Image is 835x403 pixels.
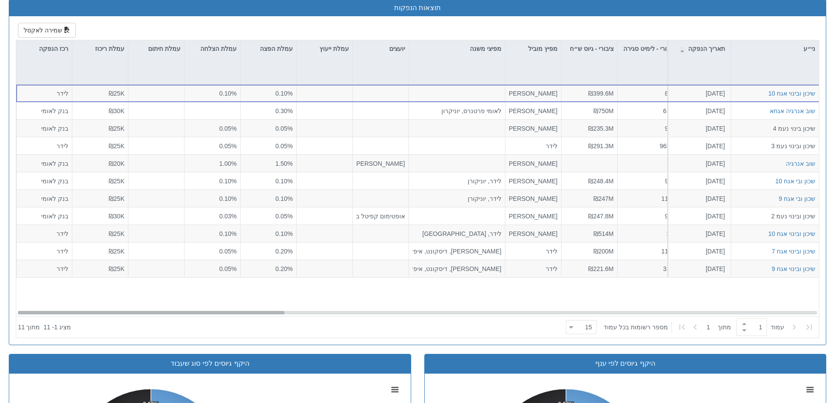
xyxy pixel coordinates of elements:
div: [DATE] [671,212,725,221]
div: 0.05% [244,142,293,150]
button: שכון ובי אגח 9 [779,194,815,203]
div: לידר, יוניקורן [412,177,501,185]
div: 941 [621,124,675,133]
span: ₪291.3M [588,143,614,150]
span: ₪30K [109,213,124,220]
span: ₪25K [109,248,124,255]
div: 0.10% [244,89,293,98]
div: 0.05% [188,264,237,273]
div: לידר, [GEOGRAPHIC_DATA] [412,229,501,238]
div: 938 [621,177,675,185]
div: עמלת ריכוז [72,40,128,57]
div: ציבורי - גיוס ש״ח [561,40,617,67]
div: 15 [585,323,596,332]
div: בנק לאומי [20,124,68,133]
span: ₪30K [109,107,124,114]
button: שיכון ובינוי אגח 9 [772,264,815,273]
button: שוב אנרגיה אגחא [770,107,815,115]
span: ‏מספר רשומות בכל עמוד [604,323,668,332]
span: 1 [707,323,718,332]
span: ₪25K [109,195,124,202]
div: בנק לאומי [20,212,68,221]
div: 0.20% [244,247,293,256]
div: 0.30% [244,107,293,115]
div: 1.00% [188,159,237,168]
div: שיכון ובינוי נעמ 3 [735,142,815,150]
div: 0.10% [188,89,237,98]
div: לידר [20,247,68,256]
div: אופטימום קפיטל בע"מ [356,212,405,221]
div: בנק לאומי [20,159,68,168]
div: [PERSON_NAME], לידר [509,89,558,98]
div: 991 [621,212,675,221]
div: בנק לאומי [20,194,68,203]
span: ₪20K [109,160,124,167]
span: ₪200M [593,248,614,255]
div: שיכון ובינוי אגח 10 [768,229,815,238]
div: [PERSON_NAME] [509,229,558,238]
div: בנק לאומי [20,107,68,115]
div: 1154 [621,194,675,203]
button: שיכון ובינוי אגח 10 [768,89,815,98]
div: עמלת ייעוץ [297,40,352,57]
button: שכון ובי אגח 10 [775,177,815,185]
div: שוב אנרגיה [786,159,815,168]
div: 1.50% [244,159,293,168]
div: היקף גיוסים לפי ענף [431,359,820,369]
div: [DATE] [671,247,725,256]
span: ₪25K [109,143,124,150]
div: [PERSON_NAME] [509,194,558,203]
div: מפיץ מוביל [505,40,561,57]
div: לידר, יוניקורן [412,194,501,203]
div: לידר [20,89,68,98]
div: שיכון ובינוי נעמ 2 [735,212,815,221]
div: [PERSON_NAME] [509,124,558,133]
span: ₪248.4M [588,178,614,185]
div: תאריך הנפקה [668,40,731,57]
div: לידר [509,142,558,150]
div: 0.10% [244,194,293,203]
h3: תוצאות הנפקות [16,4,819,12]
div: [PERSON_NAME], דיסקונט, איפקס, אלפא ביתא [412,264,501,273]
div: לאומי פרטנרס, יוניקרון [412,107,501,115]
span: ₪25K [109,230,124,237]
div: [PERSON_NAME] [509,107,558,115]
div: 889 [621,89,675,98]
div: [DATE] [671,107,725,115]
div: [PERSON_NAME] [509,177,558,185]
div: [PERSON_NAME] [509,159,558,168]
div: עמלת הפצה [241,40,296,57]
span: ₪514M [593,230,614,237]
div: 0.10% [244,177,293,185]
div: 0.10% [188,229,237,238]
div: ‏ מתוך [562,317,817,337]
div: [DATE] [671,89,725,98]
div: 0.20% [244,264,293,273]
div: [PERSON_NAME] [509,212,558,221]
div: עמלת הצלחה [185,40,240,57]
div: לידר [20,229,68,238]
div: [PERSON_NAME], דיסקונט, איפקס, אלפא ביתא [412,247,501,256]
div: [DATE] [671,229,725,238]
div: 0.05% [244,124,293,133]
div: ני״ע [731,40,819,57]
div: לידר [509,247,558,256]
div: שיכון בינוי נעמ 4 [735,124,815,133]
span: ₪750M [593,107,614,114]
div: 963.5 [621,142,675,150]
span: ₪247M [593,195,614,202]
div: [DATE] [671,159,725,168]
div: 1121 [621,247,675,256]
span: ₪221.6M [588,265,614,272]
div: בנק לאומי [20,177,68,185]
div: 0.05% [188,142,237,150]
span: ₪247.8M [588,213,614,220]
div: [DATE] [671,194,725,203]
button: שיכון ובינוי אגח 7 [772,247,815,256]
div: 0.05% [188,247,237,256]
span: ₪25K [109,90,124,97]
